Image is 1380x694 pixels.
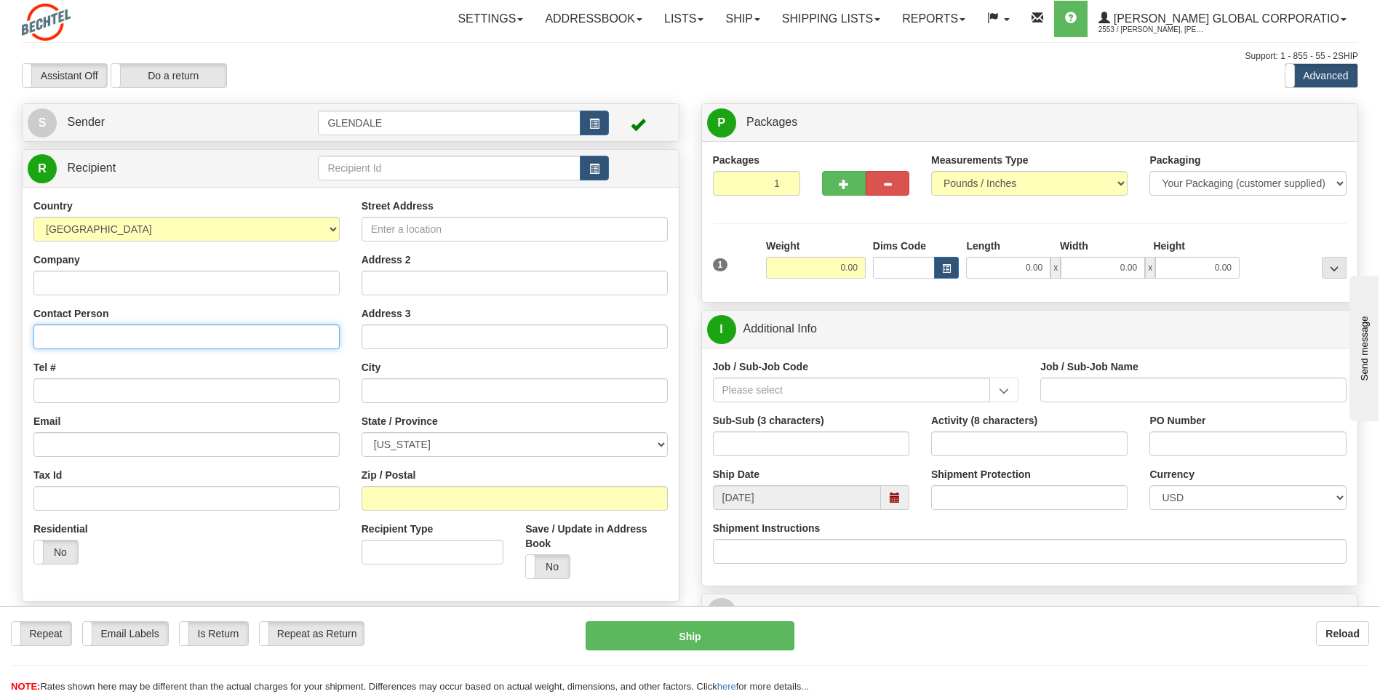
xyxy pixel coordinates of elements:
[714,1,770,37] a: Ship
[1145,257,1155,279] span: x
[713,521,821,535] label: Shipment Instructions
[873,239,926,253] label: Dims Code
[931,153,1029,167] label: Measurements Type
[362,252,411,267] label: Address 2
[707,598,736,627] span: $
[33,306,108,321] label: Contact Person
[586,621,794,650] button: Ship
[1325,628,1360,639] b: Reload
[1149,413,1205,428] label: PO Number
[33,468,62,482] label: Tax Id
[525,522,667,551] label: Save / Update in Address Book
[1347,273,1379,421] iframe: chat widget
[83,622,168,645] label: Email Labels
[34,541,78,564] label: No
[713,258,728,271] span: 1
[1110,12,1339,25] span: [PERSON_NAME] Global Corporatio
[318,111,580,135] input: Sender Id
[447,1,534,37] a: Settings
[713,359,808,374] label: Job / Sub-Job Code
[28,108,57,137] span: S
[713,413,824,428] label: Sub-Sub (3 characters)
[33,414,60,428] label: Email
[180,622,248,645] label: Is Return
[22,50,1358,63] div: Support: 1 - 855 - 55 - 2SHIP
[1050,257,1061,279] span: x
[33,252,80,267] label: Company
[1060,239,1088,253] label: Width
[931,413,1037,428] label: Activity (8 characters)
[362,217,668,242] input: Enter a location
[1040,359,1138,374] label: Job / Sub-Job Name
[713,153,760,167] label: Packages
[318,156,580,180] input: Recipient Id
[33,199,73,213] label: Country
[1316,621,1369,646] button: Reload
[707,598,1353,628] a: $Rates
[1088,1,1357,37] a: [PERSON_NAME] Global Corporatio 2553 / [PERSON_NAME], [PERSON_NAME]
[891,1,976,37] a: Reports
[653,1,714,37] a: Lists
[966,239,1000,253] label: Length
[534,1,653,37] a: Addressbook
[707,108,736,137] span: P
[526,555,570,578] label: No
[746,116,797,128] span: Packages
[362,360,380,375] label: City
[22,4,71,41] img: logo2553.jpg
[362,522,434,536] label: Recipient Type
[1149,153,1200,167] label: Packaging
[67,161,116,174] span: Recipient
[1149,467,1194,482] label: Currency
[766,239,799,253] label: Weight
[28,154,57,183] span: R
[33,360,56,375] label: Tel #
[1322,257,1347,279] div: ...
[11,12,135,23] div: Send message
[931,467,1031,482] label: Shipment Protection
[707,314,1353,344] a: IAdditional Info
[260,622,364,645] label: Repeat as Return
[1153,239,1185,253] label: Height
[771,1,891,37] a: Shipping lists
[33,522,88,536] label: Residential
[28,108,318,137] a: S Sender
[713,467,760,482] label: Ship Date
[111,64,226,87] label: Do a return
[67,116,105,128] span: Sender
[28,153,286,183] a: R Recipient
[707,108,1353,137] a: P Packages
[707,315,736,344] span: I
[12,622,71,645] label: Repeat
[713,378,991,402] input: Please select
[717,681,736,692] a: here
[362,199,434,213] label: Street Address
[362,468,416,482] label: Zip / Postal
[1285,64,1357,87] label: Advanced
[23,64,107,87] label: Assistant Off
[362,414,438,428] label: State / Province
[11,681,40,692] span: NOTE:
[362,306,411,321] label: Address 3
[1098,23,1208,37] span: 2553 / [PERSON_NAME], [PERSON_NAME]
